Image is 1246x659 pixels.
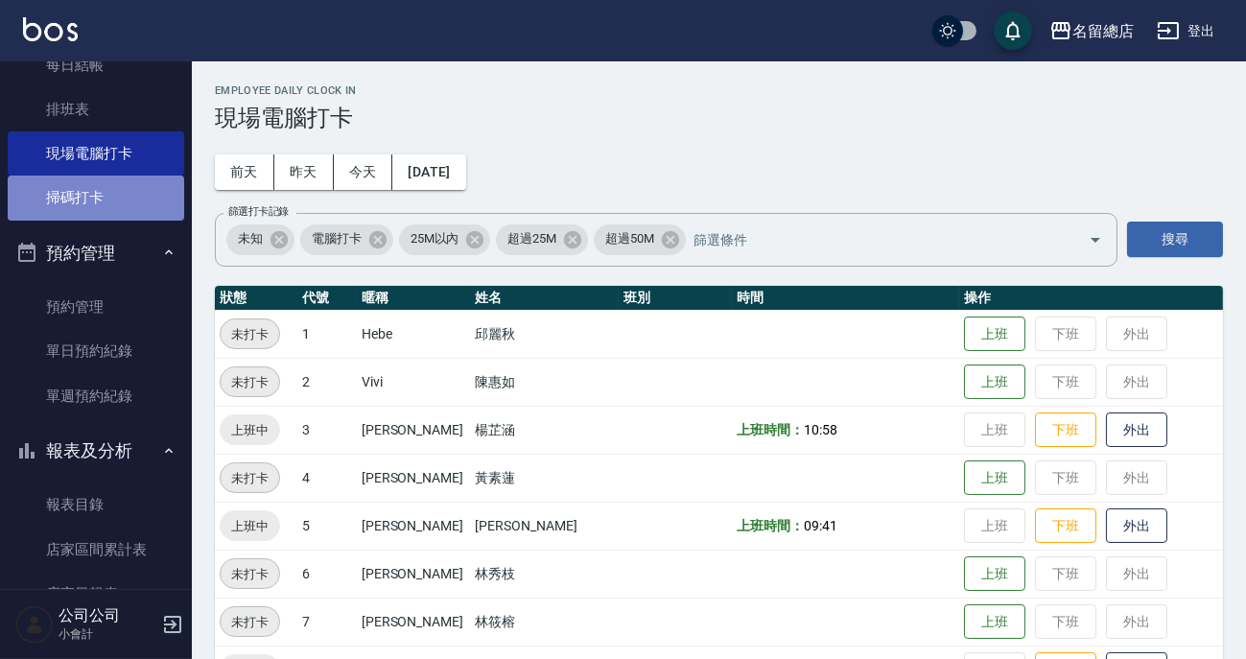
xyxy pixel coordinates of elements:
[357,286,470,311] th: 暱稱
[8,43,184,87] a: 每日結帳
[392,154,465,190] button: [DATE]
[215,105,1223,131] h3: 現場電腦打卡
[297,358,356,406] td: 2
[1149,13,1223,49] button: 登出
[470,454,618,502] td: 黃素蓮
[594,229,666,248] span: 超過50M
[470,286,618,311] th: 姓名
[8,374,184,418] a: 單週預約紀錄
[300,229,373,248] span: 電腦打卡
[496,229,568,248] span: 超過25M
[8,482,184,527] a: 報表目錄
[959,286,1223,311] th: 操作
[964,604,1025,640] button: 上班
[220,516,280,536] span: 上班中
[215,154,274,190] button: 前天
[470,598,618,646] td: 林筱榕
[221,324,279,344] span: 未打卡
[221,468,279,488] span: 未打卡
[964,365,1025,400] button: 上班
[737,422,804,437] b: 上班時間：
[594,224,686,255] div: 超過50M
[737,518,804,533] b: 上班時間：
[1035,508,1096,544] button: 下班
[1106,412,1167,448] button: 外出
[59,606,156,625] h5: 公司公司
[357,358,470,406] td: Vivi
[300,224,393,255] div: 電腦打卡
[8,572,184,616] a: 店家日報表
[619,286,732,311] th: 班別
[297,310,356,358] td: 1
[8,329,184,373] a: 單日預約紀錄
[221,564,279,584] span: 未打卡
[297,406,356,454] td: 3
[470,310,618,358] td: 邱麗秋
[23,17,78,41] img: Logo
[399,229,471,248] span: 25M以內
[274,154,334,190] button: 昨天
[215,286,297,311] th: 狀態
[470,358,618,406] td: 陳惠如
[1035,412,1096,448] button: 下班
[8,228,184,278] button: 預約管理
[964,556,1025,592] button: 上班
[221,612,279,632] span: 未打卡
[1072,19,1134,43] div: 名留總店
[8,87,184,131] a: 排班表
[8,285,184,329] a: 預約管理
[804,422,837,437] span: 10:58
[15,605,54,644] img: Person
[964,317,1025,352] button: 上班
[226,224,294,255] div: 未知
[297,598,356,646] td: 7
[59,625,156,643] p: 小會計
[357,406,470,454] td: [PERSON_NAME]
[8,176,184,220] a: 掃碼打卡
[215,84,1223,97] h2: Employee Daily Clock In
[732,286,959,311] th: 時間
[8,528,184,572] a: 店家區間累計表
[8,131,184,176] a: 現場電腦打卡
[964,460,1025,496] button: 上班
[220,420,280,440] span: 上班中
[994,12,1032,50] button: save
[470,502,618,550] td: [PERSON_NAME]
[470,550,618,598] td: 林秀枝
[1080,224,1111,255] button: Open
[228,204,289,219] label: 篩選打卡記錄
[8,426,184,476] button: 報表及分析
[804,518,837,533] span: 09:41
[221,372,279,392] span: 未打卡
[496,224,588,255] div: 超過25M
[470,406,618,454] td: 楊芷涵
[334,154,393,190] button: 今天
[357,454,470,502] td: [PERSON_NAME]
[297,286,356,311] th: 代號
[357,502,470,550] td: [PERSON_NAME]
[357,598,470,646] td: [PERSON_NAME]
[1127,222,1223,257] button: 搜尋
[297,502,356,550] td: 5
[357,310,470,358] td: Hebe
[689,223,1055,256] input: 篩選條件
[297,454,356,502] td: 4
[226,229,274,248] span: 未知
[297,550,356,598] td: 6
[1106,508,1167,544] button: 外出
[1042,12,1141,51] button: 名留總店
[357,550,470,598] td: [PERSON_NAME]
[399,224,491,255] div: 25M以內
